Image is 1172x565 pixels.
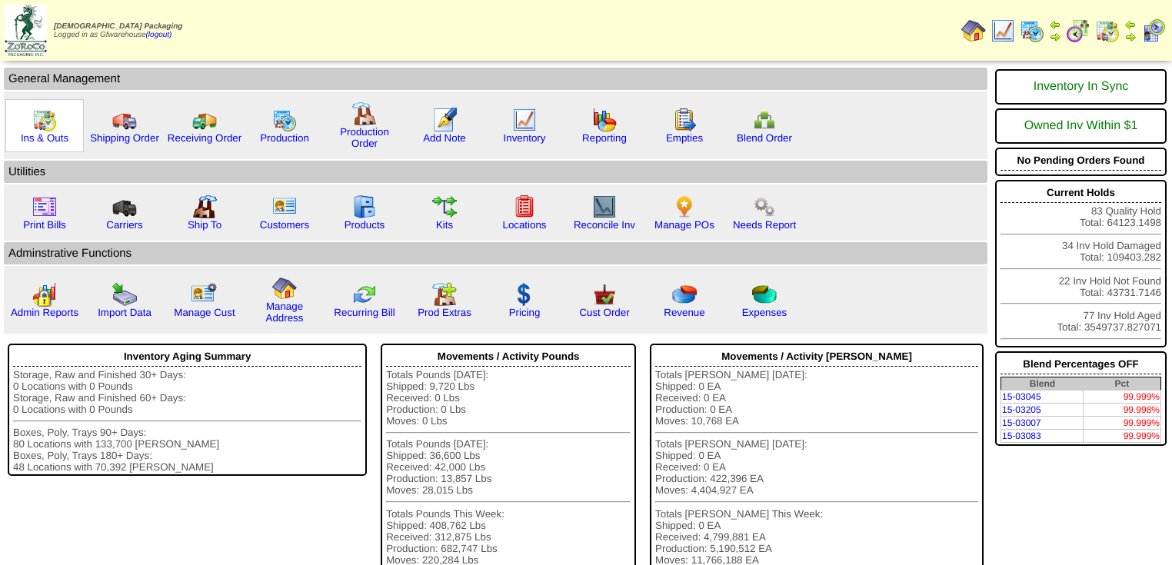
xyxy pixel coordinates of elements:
[191,282,219,307] img: managecust.png
[352,194,377,219] img: cabinet.gif
[32,108,57,132] img: calendarinout.gif
[961,18,986,43] img: home.gif
[737,132,792,144] a: Blend Order
[1001,72,1161,101] div: Inventory In Sync
[272,108,297,132] img: calendarprod.gif
[21,132,68,144] a: Ins & Outs
[742,307,787,318] a: Expenses
[752,108,777,132] img: network.png
[1084,417,1161,430] td: 99.999%
[592,194,617,219] img: line_graph2.gif
[112,194,137,219] img: truck3.gif
[1002,391,1041,402] a: 15-03045
[1124,18,1137,31] img: arrowleft.gif
[4,68,987,90] td: General Management
[4,161,987,183] td: Utilities
[352,101,377,126] img: factory.gif
[112,282,137,307] img: import.gif
[260,132,309,144] a: Production
[592,108,617,132] img: graph.gif
[1001,377,1084,391] th: Blend
[1066,18,1090,43] img: calendarblend.gif
[1001,183,1161,203] div: Current Holds
[146,31,172,39] a: (logout)
[1124,31,1137,43] img: arrowright.gif
[995,180,1167,347] div: 83 Quality Hold Total: 64123.1498 34 Inv Hold Damaged Total: 109403.282 22 Inv Hold Not Found Tot...
[509,307,541,318] a: Pricing
[192,108,217,132] img: truck2.gif
[1095,18,1120,43] img: calendarinout.gif
[592,282,617,307] img: cust_order.png
[1002,417,1041,428] a: 15-03007
[574,219,635,231] a: Reconcile Inv
[512,108,537,132] img: line_graph.gif
[386,347,631,367] div: Movements / Activity Pounds
[418,307,471,318] a: Prod Extras
[991,18,1015,43] img: line_graph.gif
[32,194,57,219] img: invoice2.gif
[502,219,546,231] a: Locations
[266,301,304,324] a: Manage Address
[1084,430,1161,443] td: 99.999%
[352,282,377,307] img: reconcile.gif
[582,132,627,144] a: Reporting
[1002,430,1041,441] a: 15-03083
[432,282,457,307] img: prodextras.gif
[504,132,546,144] a: Inventory
[5,5,47,56] img: zoroco-logo-small.webp
[174,307,235,318] a: Manage Cust
[432,108,457,132] img: orders.gif
[655,347,978,367] div: Movements / Activity [PERSON_NAME]
[1049,31,1061,43] img: arrowright.gif
[168,132,241,144] a: Receiving Order
[1084,404,1161,417] td: 99.998%
[340,126,389,149] a: Production Order
[272,276,297,301] img: home.gif
[1084,377,1161,391] th: Pct
[188,219,221,231] a: Ship To
[32,282,57,307] img: graph2.png
[579,307,629,318] a: Cust Order
[664,307,704,318] a: Revenue
[260,219,309,231] a: Customers
[512,194,537,219] img: locations.gif
[432,194,457,219] img: workflow.gif
[1001,111,1161,141] div: Owned Inv Within $1
[436,219,453,231] a: Kits
[112,108,137,132] img: truck.gif
[752,282,777,307] img: pie_chart2.png
[733,219,796,231] a: Needs Report
[13,347,361,367] div: Inventory Aging Summary
[1049,18,1061,31] img: arrowleft.gif
[512,282,537,307] img: dollar.gif
[13,369,361,473] div: Storage, Raw and Finished 30+ Days: 0 Locations with 0 Pounds Storage, Raw and Finished 60+ Days:...
[23,219,66,231] a: Print Bills
[666,132,703,144] a: Empties
[1020,18,1044,43] img: calendarprod.gif
[345,219,385,231] a: Products
[90,132,159,144] a: Shipping Order
[98,307,151,318] a: Import Data
[672,194,697,219] img: po.png
[1001,354,1161,374] div: Blend Percentages OFF
[672,282,697,307] img: pie_chart.png
[1141,18,1166,43] img: calendarcustomer.gif
[54,22,182,39] span: Logged in as Gfwarehouse
[106,219,142,231] a: Carriers
[1001,151,1161,171] div: No Pending Orders Found
[1002,404,1041,415] a: 15-03205
[752,194,777,219] img: workflow.png
[334,307,395,318] a: Recurring Bill
[654,219,714,231] a: Manage POs
[192,194,217,219] img: factory2.gif
[1084,391,1161,404] td: 99.999%
[272,194,297,219] img: customers.gif
[4,242,987,264] td: Adminstrative Functions
[54,22,182,31] span: [DEMOGRAPHIC_DATA] Packaging
[672,108,697,132] img: workorder.gif
[11,307,78,318] a: Admin Reports
[423,132,466,144] a: Add Note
